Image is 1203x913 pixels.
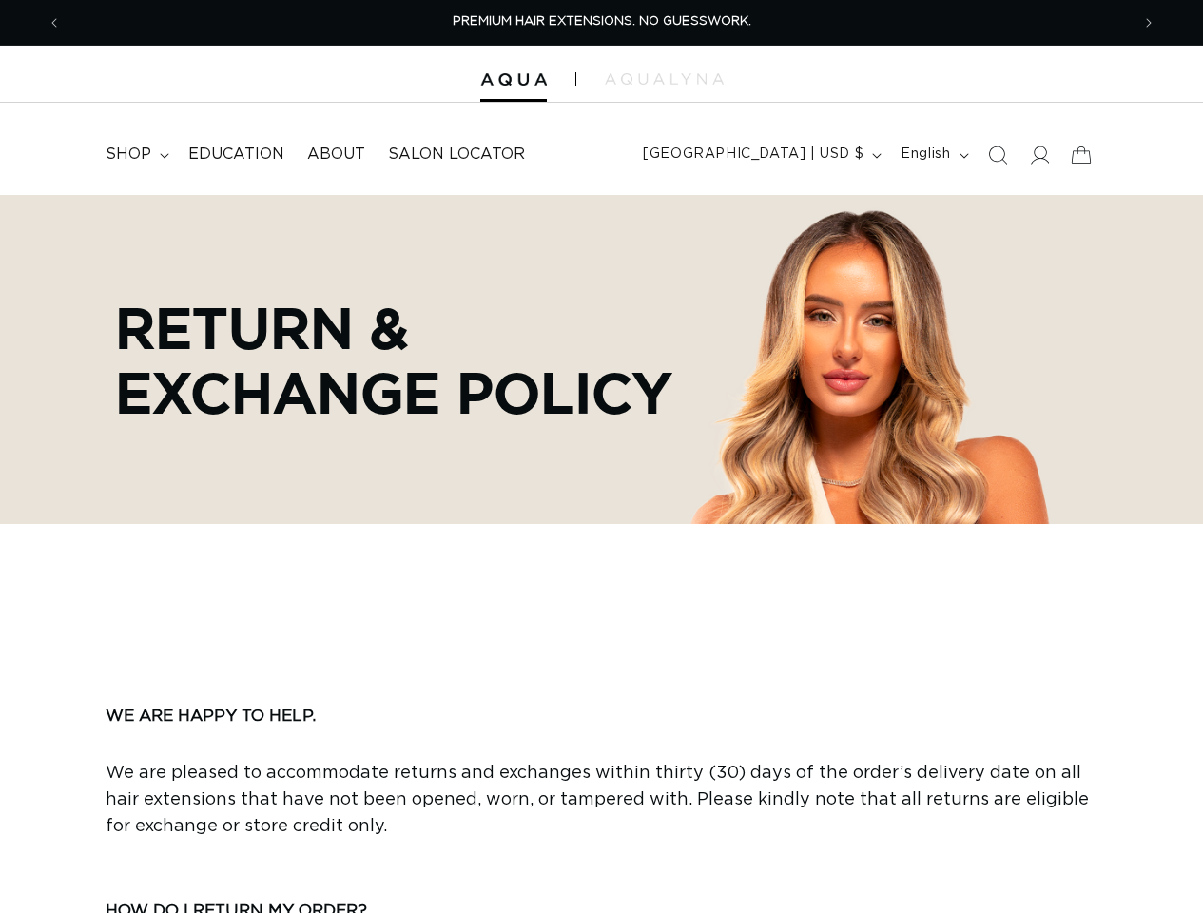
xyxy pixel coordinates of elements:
[106,708,316,724] b: WE ARE HAPPY TO HELP.
[480,73,547,87] img: Aqua Hair Extensions
[115,295,676,424] p: Return & Exchange Policy
[453,15,751,28] span: PREMIUM HAIR EXTENSIONS. NO GUESSWORK.
[1128,5,1170,41] button: Next announcement
[106,145,151,165] span: shop
[901,145,950,165] span: English
[106,765,1089,835] span: We are pleased to accommodate returns and exchanges within thirty (30) days of the order’s delive...
[33,5,75,41] button: Previous announcement
[188,145,284,165] span: Education
[377,133,536,176] a: Salon Locator
[605,73,724,85] img: aqualyna.com
[94,133,177,176] summary: shop
[631,137,889,173] button: [GEOGRAPHIC_DATA] | USD $
[177,133,296,176] a: Education
[889,137,976,173] button: English
[977,134,1019,176] summary: Search
[307,145,365,165] span: About
[643,145,863,165] span: [GEOGRAPHIC_DATA] | USD $
[296,133,377,176] a: About
[388,145,525,165] span: Salon Locator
